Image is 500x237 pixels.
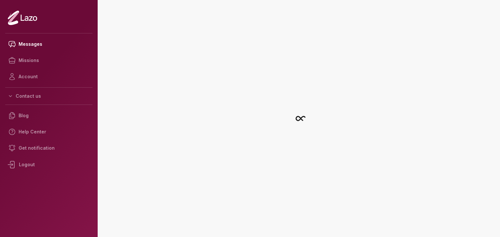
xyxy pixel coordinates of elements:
div: Logout [5,156,92,173]
a: Missions [5,52,92,69]
a: Blog [5,107,92,124]
a: Account [5,69,92,85]
a: Get notification [5,140,92,156]
a: Messages [5,36,92,52]
a: Help Center [5,124,92,140]
button: Contact us [5,90,92,102]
